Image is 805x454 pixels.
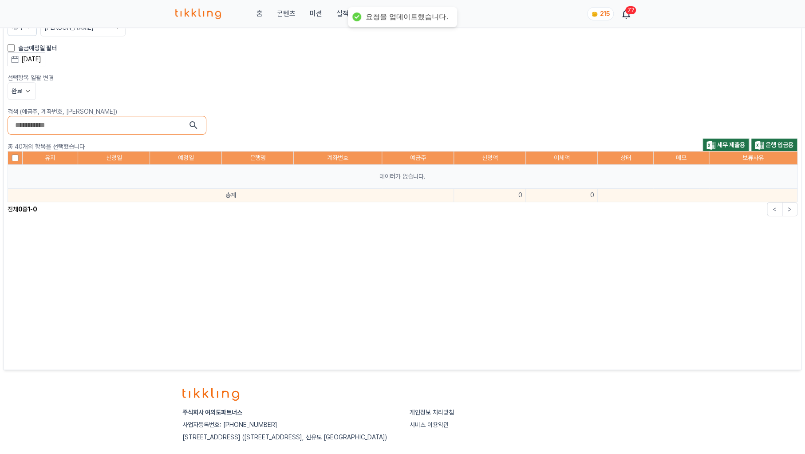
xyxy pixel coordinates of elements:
[382,151,454,165] th: 예금주
[277,8,296,19] a: 콘텐츠
[526,189,598,202] td: 0
[625,6,636,14] div: 77
[18,206,22,213] strong: 0
[182,408,395,417] p: 주식회사 여의도파트너스
[526,151,598,165] th: 이체액
[8,52,45,66] button: [DATE]
[21,55,41,64] div: [DATE]
[8,205,37,214] p: 전체 중 -
[8,189,454,202] td: 총계
[766,141,793,148] span: 은행 입금용
[78,151,150,165] th: 신청일
[600,10,610,17] span: 215
[33,206,37,213] strong: 0
[653,151,709,165] th: 메모
[182,420,395,429] p: 사업자등록번호: [PHONE_NUMBER]
[175,8,221,19] img: 티끌링
[767,202,782,216] button: <
[8,82,36,100] button: 완료
[709,151,797,165] th: 보류사유
[751,138,797,151] button: 은행 입금용
[22,151,78,165] th: 유저
[454,189,526,202] td: 0
[8,107,797,116] p: 검색 (예금주, 계좌번호, [PERSON_NAME])
[28,206,30,213] strong: 1
[222,151,294,165] th: 은행명
[782,202,797,216] button: >
[336,8,349,19] a: 실적
[702,138,749,151] button: 세무 제출용
[410,409,454,416] a: 개인정보 처리방침
[591,11,598,18] img: coin
[182,433,395,442] p: [STREET_ADDRESS] ([STREET_ADDRESS], 선유도 [GEOGRAPHIC_DATA])
[12,172,793,181] p: 데이터가 없습니다.
[182,388,239,401] img: logo
[598,151,653,165] th: 상태
[454,151,526,165] th: 신청액
[256,8,263,19] a: 홈
[8,142,402,151] p: 총 40개의 항목을 선택했습니다
[150,151,222,165] th: 예정일
[623,8,630,19] a: 77
[18,44,57,52] label: 출금예정일 필터
[717,141,745,148] span: 세무 제출용
[8,73,797,82] p: 선택항목 일괄 변경
[587,7,612,20] a: coin 215
[366,12,448,22] div: 요청을 업데이트했습니다.
[294,151,382,165] th: 계좌번호
[310,8,322,19] button: 미션
[410,421,449,428] a: 서비스 이용약관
